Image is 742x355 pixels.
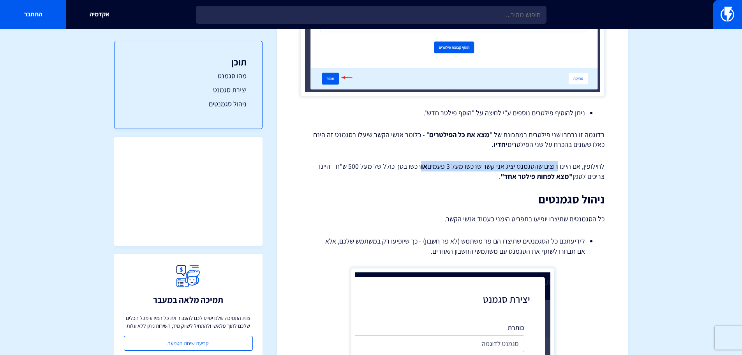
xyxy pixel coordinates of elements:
[153,295,223,304] h3: תמיכה מלאה במעבר
[196,6,546,24] input: חיפוש מהיר...
[130,99,247,109] a: ניהול סגמנטים
[320,236,585,256] li: לידיעתכם כל הסגמנטים שתיצרו הם פר משתמש (לא פר חשבון) - כך שיופיעו רק במשתמש שלכם, אלא אם תבחרו ל...
[429,130,490,139] strong: מצא את כל הפילטרים
[301,161,605,181] p: לחילופין, אם היינו רוצים שהסגמנט יציג אני קשר שרכשו מעל 3 פעמים רכשו בסך כולל של מעל 500 ש"ח - הי...
[301,214,605,224] p: כל הסגמנטים שתיצרו יופיעו בתפריט הימני בעמוד אנשי הקשר.
[130,57,247,67] h3: תוכן
[421,162,427,171] strong: או
[492,140,508,149] strong: יחדיו.
[301,130,605,150] p: בדוגמה זו נבחרו שני פילטרים במתכונת של " " - כלומר אנשי הקשר שיעלו בסגמנט זה הינם כאלו שעונים בהכ...
[320,108,585,118] li: ניתן להוסיף פילטרים נוספים ע"י לחיצה על "הוסף פילטר חדש".
[130,71,247,81] a: מהו סגמנט
[124,336,253,351] a: קביעת שיחת הטמעה
[130,85,247,95] a: יצירת סגמנט
[124,314,253,330] p: צוות התמיכה שלנו יסייע לכם להעביר את כל המידע מכל הכלים שלכם לתוך פלאשי ולהתחיל לשווק מיד, השירות...
[501,172,573,181] strong: "מצא לפחות פילטר אחד"
[301,193,605,206] h2: ניהול סגמנטים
